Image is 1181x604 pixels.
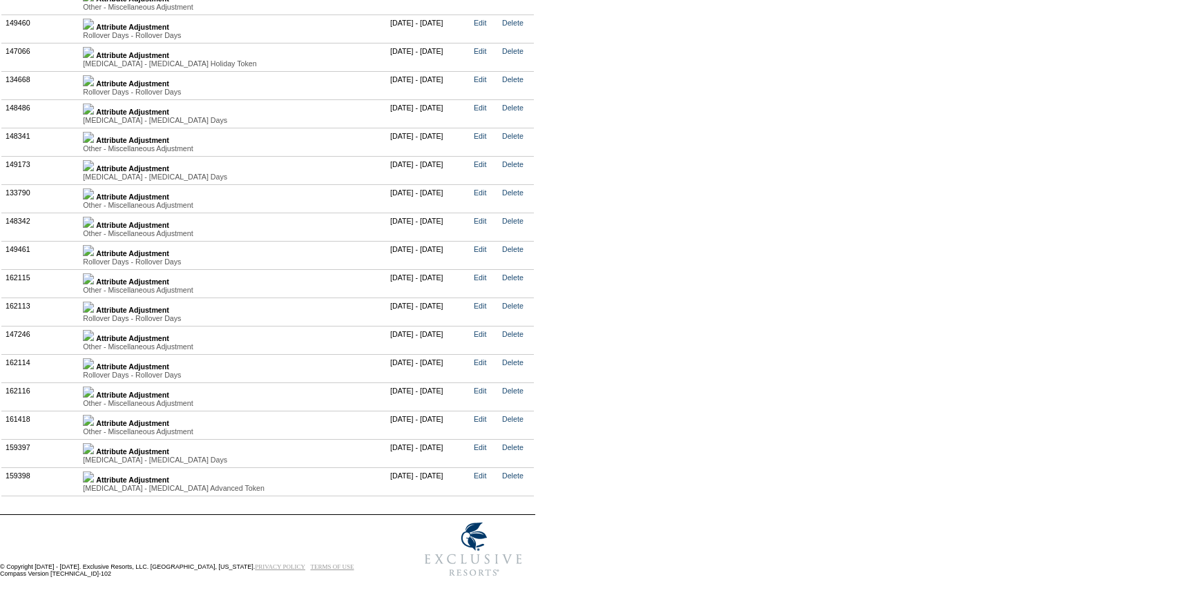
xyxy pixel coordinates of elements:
[474,160,486,168] a: Edit
[311,563,354,570] a: TERMS OF USE
[96,108,169,116] b: Attribute Adjustment
[96,51,169,59] b: Attribute Adjustment
[83,484,383,492] div: [MEDICAL_DATA] - [MEDICAL_DATA] Advanced Token
[83,75,94,86] img: b_plus.gif
[474,415,486,423] a: Edit
[96,164,169,173] b: Attribute Adjustment
[502,160,524,168] a: Delete
[387,241,470,269] td: [DATE] - [DATE]
[502,245,524,253] a: Delete
[387,99,470,128] td: [DATE] - [DATE]
[502,302,524,310] a: Delete
[83,31,383,39] div: Rollover Days - Rollover Days
[474,387,486,395] a: Edit
[2,269,79,298] td: 162115
[83,314,383,322] div: Rollover Days - Rollover Days
[387,43,470,71] td: [DATE] - [DATE]
[502,188,524,197] a: Delete
[96,306,169,314] b: Attribute Adjustment
[96,334,169,342] b: Attribute Adjustment
[83,229,383,237] div: Other - Miscellaneous Adjustment
[83,415,94,426] img: b_plus.gif
[502,443,524,451] a: Delete
[83,19,94,30] img: b_plus.gif
[474,19,486,27] a: Edit
[2,156,79,184] td: 149173
[387,467,470,496] td: [DATE] - [DATE]
[83,471,94,483] img: b_plus.gif
[502,217,524,225] a: Delete
[474,273,486,282] a: Edit
[387,382,470,411] td: [DATE] - [DATE]
[96,221,169,229] b: Attribute Adjustment
[255,563,305,570] a: PRIVACY POLICY
[2,326,79,354] td: 147246
[474,188,486,197] a: Edit
[83,173,383,181] div: [MEDICAL_DATA] - [MEDICAL_DATA] Days
[83,144,383,153] div: Other - Miscellaneous Adjustment
[502,387,524,395] a: Delete
[96,193,169,201] b: Attribute Adjustment
[83,88,383,96] div: Rollover Days - Rollover Days
[387,326,470,354] td: [DATE] - [DATE]
[2,382,79,411] td: 162116
[83,116,383,124] div: [MEDICAL_DATA] - [MEDICAL_DATA] Days
[2,43,79,71] td: 147066
[387,298,470,326] td: [DATE] - [DATE]
[2,14,79,43] td: 149460
[83,399,383,407] div: Other - Miscellaneous Adjustment
[387,184,470,213] td: [DATE] - [DATE]
[474,302,486,310] a: Edit
[96,277,169,286] b: Attribute Adjustment
[83,47,94,58] img: b_plus.gif
[474,358,486,367] a: Edit
[2,298,79,326] td: 162113
[83,3,383,11] div: Other - Miscellaneous Adjustment
[96,249,169,257] b: Attribute Adjustment
[412,515,535,584] img: Exclusive Resorts
[83,302,94,313] img: b_plus.gif
[474,245,486,253] a: Edit
[502,273,524,282] a: Delete
[502,471,524,480] a: Delete
[83,342,383,351] div: Other - Miscellaneous Adjustment
[502,330,524,338] a: Delete
[387,213,470,241] td: [DATE] - [DATE]
[83,443,94,454] img: b_plus.gif
[96,447,169,456] b: Attribute Adjustment
[83,132,94,143] img: b_plus.gif
[83,160,94,171] img: b_plus.gif
[387,411,470,439] td: [DATE] - [DATE]
[474,132,486,140] a: Edit
[2,213,79,241] td: 148342
[83,104,94,115] img: b_plus.gif
[83,273,94,284] img: b_plus.gif
[502,75,524,84] a: Delete
[502,132,524,140] a: Delete
[83,427,383,436] div: Other - Miscellaneous Adjustment
[2,184,79,213] td: 133790
[2,241,79,269] td: 149461
[2,354,79,382] td: 162114
[474,443,486,451] a: Edit
[83,245,94,256] img: b_plus.gif
[96,79,169,88] b: Attribute Adjustment
[474,47,486,55] a: Edit
[474,471,486,480] a: Edit
[387,354,470,382] td: [DATE] - [DATE]
[474,75,486,84] a: Edit
[2,99,79,128] td: 148486
[83,330,94,341] img: b_plus.gif
[2,467,79,496] td: 159398
[387,269,470,298] td: [DATE] - [DATE]
[2,71,79,99] td: 134668
[502,358,524,367] a: Delete
[83,59,383,68] div: [MEDICAL_DATA] - [MEDICAL_DATA] Holiday Token
[83,201,383,209] div: Other - Miscellaneous Adjustment
[2,128,79,156] td: 148341
[502,104,524,112] a: Delete
[474,217,486,225] a: Edit
[387,128,470,156] td: [DATE] - [DATE]
[502,19,524,27] a: Delete
[502,415,524,423] a: Delete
